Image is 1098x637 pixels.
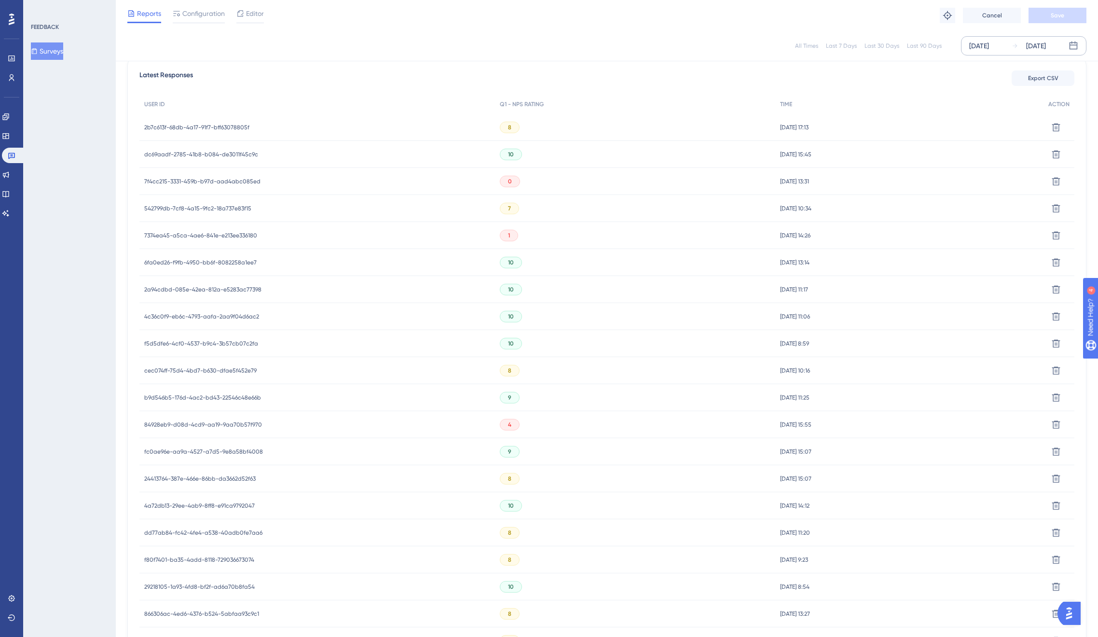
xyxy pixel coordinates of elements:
span: Configuration [182,8,225,19]
span: 0 [508,178,512,185]
iframe: UserGuiding AI Assistant Launcher [1057,599,1086,628]
span: 8 [508,610,511,618]
span: [DATE] 13:31 [780,178,809,185]
span: 8 [508,124,511,131]
span: 29218105-1a93-4fd8-bf2f-ad6a70b8fa54 [144,583,255,591]
span: 9 [508,448,511,456]
span: Editor [246,8,264,19]
div: All Times [795,42,818,50]
span: 10 [508,286,514,293]
span: [DATE] 13:14 [780,259,810,266]
span: Reports [137,8,161,19]
span: [DATE] 15:45 [780,151,811,158]
span: 9 [508,394,511,402]
span: dc69aadf-2785-41b8-b084-de3011f45c9c [144,151,258,158]
span: 24413764-387e-466e-86bb-da3662d52f63 [144,475,256,483]
span: 8 [508,556,511,564]
span: dd77ab84-fc42-4fe4-a538-40adb0fe7aa6 [144,529,262,537]
span: 1 [508,232,510,239]
span: [DATE] 8:59 [780,340,809,347]
span: f80f7401-ba35-4add-8118-729036673074 [144,556,254,564]
button: Cancel [963,8,1021,23]
span: [DATE] 11:20 [780,529,810,537]
span: 8 [508,367,511,374]
span: [DATE] 10:16 [780,367,810,374]
span: 10 [508,340,514,347]
span: [DATE] 14:26 [780,232,810,239]
span: 7374ea45-a5ca-4ae6-841e-e213ee336180 [144,232,257,239]
span: 6fa0ed26-f9fb-4950-bb6f-8082258a1ee7 [144,259,257,266]
div: 4 [67,5,70,13]
span: [DATE] 11:25 [780,394,810,402]
span: 8 [508,475,511,483]
span: 4a72db13-29ee-4ab9-8ff8-e91ca9792047 [144,502,255,510]
span: 84928eb9-d08d-4cd9-aa19-9aa70b57f970 [144,421,262,429]
span: 8 [508,529,511,537]
span: [DATE] 11:17 [780,286,808,293]
span: [DATE] 11:06 [780,313,810,320]
div: Last 30 Days [865,42,899,50]
div: FEEDBACK [31,23,59,31]
span: b9d546b5-176d-4ac2-bd43-22546c48e66b [144,394,261,402]
span: cec074ff-75d4-4bd7-b630-dfae5f452e79 [144,367,257,374]
div: [DATE] [1026,40,1046,52]
span: fc0ae96e-aa9a-4527-a7d5-9e8a58bf4008 [144,448,263,456]
span: [DATE] 15:07 [780,475,811,483]
span: [DATE] 17:13 [780,124,809,131]
button: Export CSV [1012,70,1074,86]
span: 4c36c0f9-eb6c-4793-aafa-2aa9f04d6ac2 [144,313,259,320]
span: 10 [508,583,514,591]
span: [DATE] 14:12 [780,502,810,510]
span: Latest Responses [139,69,193,87]
span: [DATE] 9:23 [780,556,808,564]
span: Need Help? [23,2,60,14]
span: f5d5dfe6-4cf0-4537-b9c4-3b57cb07c2fa [144,340,258,347]
span: 866306ac-4ed6-4376-b524-5abfaa93c9c1 [144,610,259,618]
span: Save [1051,12,1064,19]
span: [DATE] 13:27 [780,610,810,618]
span: 7f4cc215-3331-459b-b97d-aad4abc085ed [144,178,261,185]
span: 10 [508,151,514,158]
span: ACTION [1048,100,1070,108]
span: TIME [780,100,792,108]
span: 10 [508,259,514,266]
div: Last 90 Days [907,42,942,50]
span: 2b7c613f-68db-4a17-91f7-bff63078805f [144,124,249,131]
span: 2a94cdbd-085e-42ea-812a-e5283ac77398 [144,286,261,293]
span: Export CSV [1028,74,1058,82]
span: [DATE] 15:55 [780,421,811,429]
div: Last 7 Days [826,42,857,50]
span: [DATE] 8:54 [780,583,810,591]
span: 542799db-7cf8-4a15-9fc2-18a737e83f15 [144,205,251,212]
span: [DATE] 15:07 [780,448,811,456]
span: Cancel [982,12,1002,19]
button: Surveys [31,42,63,60]
span: Q1 - NPS RATING [500,100,544,108]
span: 10 [508,313,514,320]
span: 4 [508,421,511,429]
span: [DATE] 10:34 [780,205,811,212]
span: 10 [508,502,514,510]
span: USER ID [144,100,165,108]
button: Save [1029,8,1086,23]
span: 7 [508,205,511,212]
div: [DATE] [969,40,989,52]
